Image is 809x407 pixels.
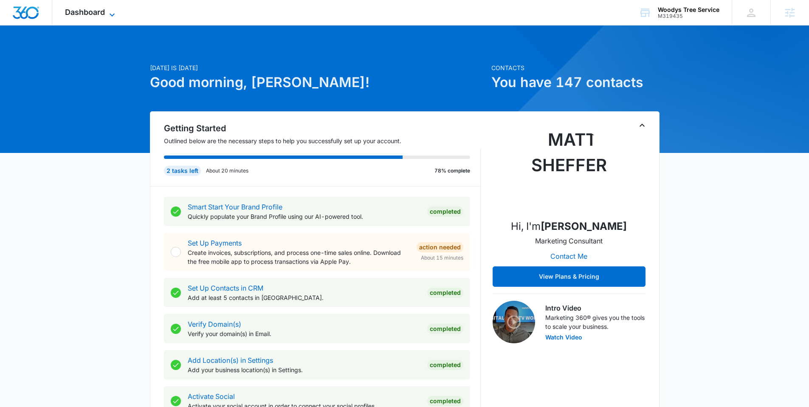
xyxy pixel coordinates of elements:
button: Toggle Collapse [637,120,647,130]
h1: You have 147 contacts [491,72,660,93]
h3: Intro Video [545,303,646,313]
div: Completed [427,324,463,334]
div: Completed [427,360,463,370]
p: Verify your domain(s) in Email. [188,329,420,338]
p: Add at least 5 contacts in [GEOGRAPHIC_DATA]. [188,293,420,302]
a: Verify Domain(s) [188,320,241,328]
span: Dashboard [65,8,105,17]
a: Set Up Contacts in CRM [188,284,263,292]
a: Add Location(s) in Settings [188,356,273,365]
p: Outlined below are the necessary steps to help you successfully set up your account. [164,136,481,145]
p: Create invoices, subscriptions, and process one-time sales online. Download the free mobile app t... [188,248,410,266]
img: Matt Sheffer [527,127,612,212]
div: account name [658,6,719,13]
a: Set Up Payments [188,239,242,247]
div: Completed [427,288,463,298]
h2: Getting Started [164,122,481,135]
p: [DATE] is [DATE] [150,63,486,72]
div: Completed [427,206,463,217]
p: Contacts [491,63,660,72]
img: Intro Video [493,301,535,343]
p: Marketing 360® gives you the tools to scale your business. [545,313,646,331]
div: account id [658,13,719,19]
button: Watch Video [545,334,582,340]
p: Hi, I'm [511,219,627,234]
p: About 20 minutes [206,167,248,175]
p: Add your business location(s) in Settings. [188,365,420,374]
p: 78% complete [434,167,470,175]
p: Marketing Consultant [535,236,603,246]
button: Contact Me [542,246,596,266]
a: Activate Social [188,392,235,401]
a: Smart Start Your Brand Profile [188,203,282,211]
div: Completed [427,396,463,406]
div: 2 tasks left [164,166,201,176]
button: View Plans & Pricing [493,266,646,287]
strong: [PERSON_NAME] [541,220,627,232]
p: Quickly populate your Brand Profile using our AI-powered tool. [188,212,420,221]
h1: Good morning, [PERSON_NAME]! [150,72,486,93]
span: About 15 minutes [421,254,463,262]
div: Action Needed [417,242,463,252]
